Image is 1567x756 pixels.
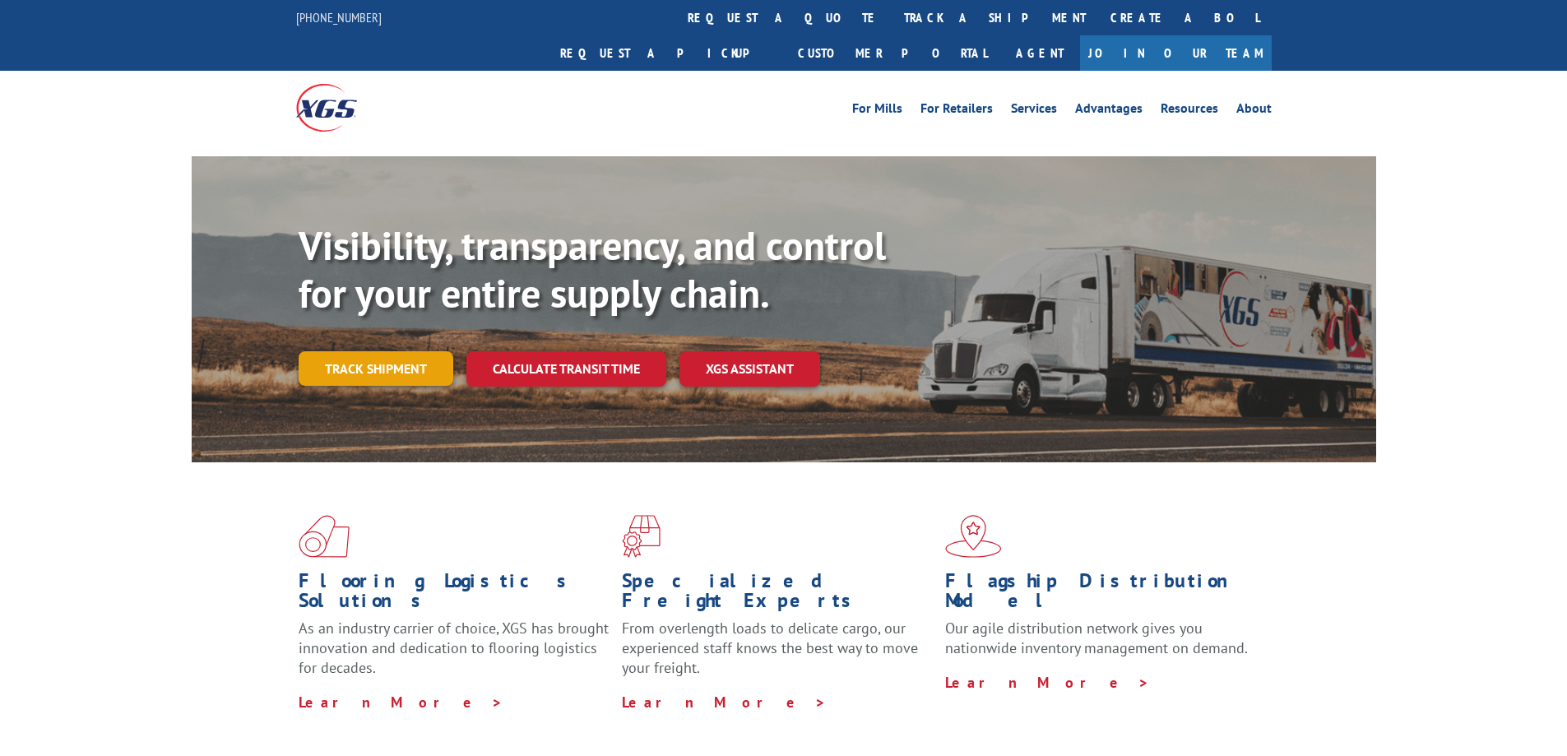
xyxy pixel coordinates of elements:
[679,351,820,387] a: XGS ASSISTANT
[299,351,453,386] a: Track shipment
[1161,102,1218,120] a: Resources
[466,351,666,387] a: Calculate transit time
[945,571,1256,619] h1: Flagship Distribution Model
[299,220,886,318] b: Visibility, transparency, and control for your entire supply chain.
[622,693,827,712] a: Learn More >
[945,515,1002,558] img: xgs-icon-flagship-distribution-model-red
[1075,102,1143,120] a: Advantages
[1080,35,1272,71] a: Join Our Team
[622,619,933,692] p: From overlength loads to delicate cargo, our experienced staff knows the best way to move your fr...
[1011,102,1057,120] a: Services
[548,35,786,71] a: Request a pickup
[945,619,1248,657] span: Our agile distribution network gives you nationwide inventory management on demand.
[945,673,1150,692] a: Learn More >
[1236,102,1272,120] a: About
[622,571,933,619] h1: Specialized Freight Experts
[299,693,503,712] a: Learn More >
[299,571,610,619] h1: Flooring Logistics Solutions
[299,515,350,558] img: xgs-icon-total-supply-chain-intelligence-red
[299,619,609,677] span: As an industry carrier of choice, XGS has brought innovation and dedication to flooring logistics...
[296,9,382,26] a: [PHONE_NUMBER]
[999,35,1080,71] a: Agent
[920,102,993,120] a: For Retailers
[786,35,999,71] a: Customer Portal
[622,515,661,558] img: xgs-icon-focused-on-flooring-red
[852,102,902,120] a: For Mills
